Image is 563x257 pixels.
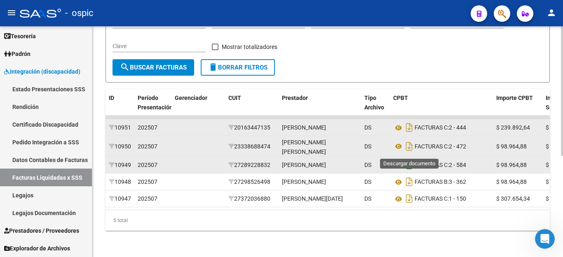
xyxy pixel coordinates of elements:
[4,67,80,76] span: Integración (discapacidad)
[228,142,275,151] div: 23338688474
[547,8,556,18] mat-icon: person
[496,178,527,185] span: $ 98.964,88
[171,89,225,125] datatable-header-cell: Gerenciador
[404,158,415,171] i: Descargar documento
[228,160,275,170] div: 27289228832
[415,125,449,131] span: FACTURAS C:
[282,95,308,101] span: Prestador
[496,162,527,168] span: $ 98.964,88
[282,123,326,132] div: [PERSON_NAME]
[106,210,550,231] div: 5 total
[228,194,275,204] div: 27372036880
[393,175,490,188] div: 3 - 362
[404,121,415,134] i: Descargar documento
[415,179,449,185] span: FACTURAS B:
[228,177,275,187] div: 27298526498
[496,124,530,131] span: $ 239.892,64
[404,140,415,153] i: Descargar documento
[138,162,157,168] span: 202507
[225,89,279,125] datatable-header-cell: CUIT
[282,160,326,170] div: [PERSON_NAME]
[208,64,267,71] span: Borrar Filtros
[113,59,194,76] button: Buscar Facturas
[364,124,371,131] span: DS
[109,177,131,187] div: 10948
[415,162,449,169] span: FACTURAS C:
[364,178,371,185] span: DS
[120,64,187,71] span: Buscar Facturas
[282,194,343,204] div: [PERSON_NAME][DATE]
[415,196,449,202] span: FACTURAS C:
[65,4,94,22] span: - ospic
[364,143,371,150] span: DS
[4,244,70,253] span: Explorador de Archivos
[109,142,131,151] div: 10950
[228,123,275,132] div: 20163447135
[535,229,555,249] iframe: Intercom live chat
[282,138,358,157] div: [PERSON_NAME] [PERSON_NAME]
[138,143,157,150] span: 202507
[109,95,114,101] span: ID
[390,89,493,125] datatable-header-cell: CPBT
[393,121,490,134] div: 2 - 444
[120,62,130,72] mat-icon: search
[393,158,490,171] div: 2 - 584
[106,89,134,125] datatable-header-cell: ID
[109,194,131,204] div: 10947
[208,62,218,72] mat-icon: delete
[496,195,530,202] span: $ 307.654,34
[404,192,415,205] i: Descargar documento
[228,95,241,101] span: CUIT
[364,95,384,111] span: Tipo Archivo
[4,49,30,58] span: Padrón
[282,177,326,187] div: [PERSON_NAME]
[415,143,449,150] span: FACTURAS C:
[493,89,542,125] datatable-header-cell: Importe CPBT
[201,59,275,76] button: Borrar Filtros
[222,42,277,52] span: Mostrar totalizadores
[361,89,390,125] datatable-header-cell: Tipo Archivo
[109,160,131,170] div: 10949
[393,192,490,205] div: 1 - 150
[364,195,371,202] span: DS
[404,175,415,188] i: Descargar documento
[138,195,157,202] span: 202507
[496,143,527,150] span: $ 98.964,88
[138,124,157,131] span: 202507
[364,162,371,168] span: DS
[4,32,36,41] span: Tesorería
[393,140,490,153] div: 2 - 472
[7,8,16,18] mat-icon: menu
[175,95,207,101] span: Gerenciador
[109,123,131,132] div: 10951
[138,95,173,111] span: Período Presentación
[134,89,171,125] datatable-header-cell: Período Presentación
[279,89,361,125] datatable-header-cell: Prestador
[393,95,408,101] span: CPBT
[138,178,157,185] span: 202507
[496,95,533,101] span: Importe CPBT
[4,226,79,235] span: Prestadores / Proveedores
